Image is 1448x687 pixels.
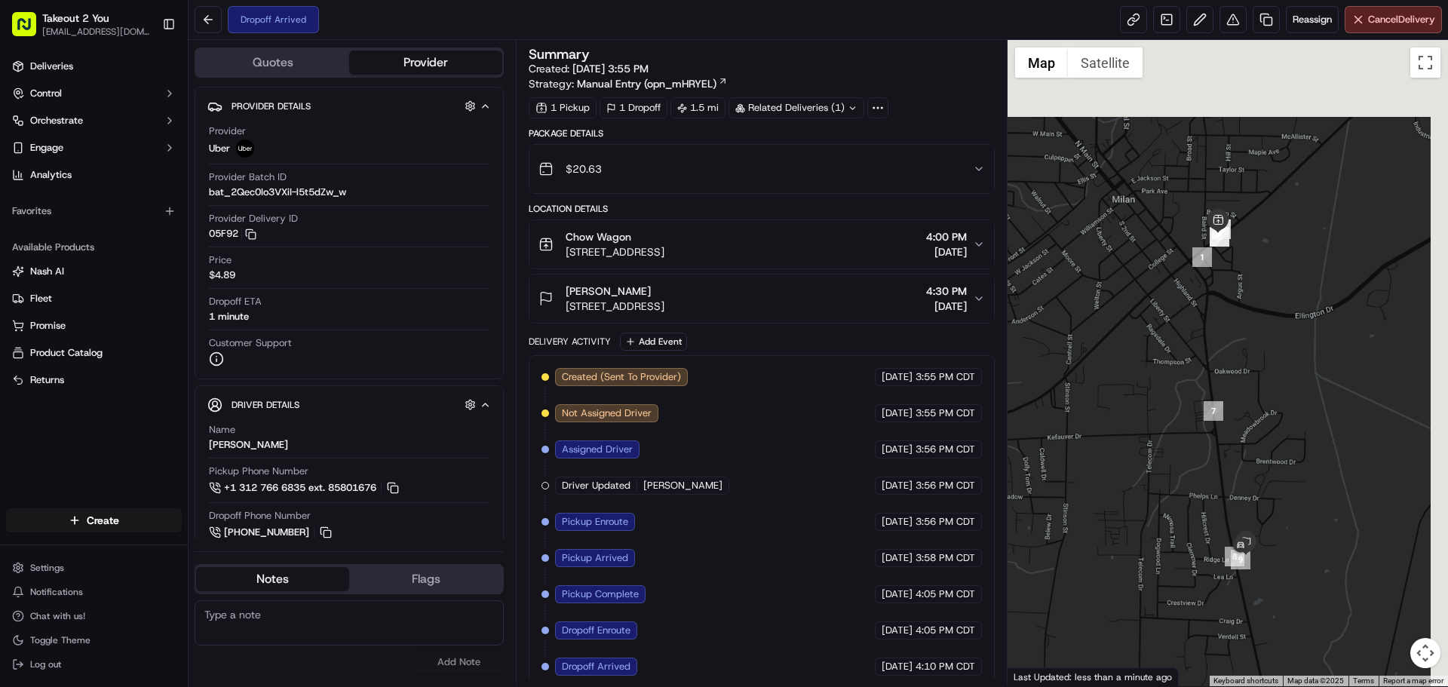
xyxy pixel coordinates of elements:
[15,60,275,84] p: Welcome 👋
[6,557,182,578] button: Settings
[143,337,242,352] span: API Documentation
[882,479,913,492] span: [DATE]
[6,508,182,532] button: Create
[32,144,59,171] img: 5e9a9d7314ff4150bce227a61376b483.jpg
[1011,667,1061,686] img: Google
[30,373,64,387] span: Returns
[562,551,628,565] span: Pickup Arrived
[207,94,491,118] button: Provider Details
[566,244,664,259] span: [STREET_ADDRESS]
[562,479,630,492] span: Driver Updated
[562,587,639,601] span: Pickup Complete
[916,479,975,492] span: 3:56 PM CDT
[882,406,913,420] span: [DATE]
[30,292,52,305] span: Fleet
[882,624,913,637] span: [DATE]
[1293,13,1332,26] span: Reassign
[562,660,630,673] span: Dropoff Arrived
[916,587,975,601] span: 4:05 PM CDT
[6,6,156,42] button: Takeout 2 You[EMAIL_ADDRESS][DOMAIN_NAME]
[1345,6,1442,33] button: CancelDelivery
[566,299,664,314] span: [STREET_ADDRESS]
[562,443,633,456] span: Assigned Driver
[566,161,602,176] span: $20.63
[196,567,349,591] button: Notes
[12,319,176,333] a: Promise
[6,314,182,338] button: Promise
[6,54,182,78] a: Deliveries
[529,145,993,193] button: $20.63
[224,526,309,539] span: [PHONE_NUMBER]
[882,551,913,565] span: [DATE]
[562,370,681,384] span: Created (Sent To Provider)
[1015,48,1068,78] button: Show street map
[6,287,182,311] button: Fleet
[15,339,27,351] div: 📗
[224,481,376,495] span: +1 312 766 6835 ext. 85801676
[42,26,150,38] button: [EMAIL_ADDRESS][DOMAIN_NAME]
[209,170,287,184] span: Provider Batch ID
[1213,676,1278,686] button: Keyboard shortcuts
[529,97,597,118] div: 1 Pickup
[562,515,628,529] span: Pickup Enroute
[30,337,115,352] span: Knowledge Base
[256,149,275,167] button: Start new chat
[209,186,346,199] span: bat_2Qec0Io3VXiI-l5t5dZw_w
[87,513,119,528] span: Create
[6,606,182,627] button: Chat with us!
[1410,48,1440,78] button: Toggle fullscreen view
[6,630,182,651] button: Toggle Theme
[1008,667,1179,686] div: Last Updated: less than a minute ago
[882,660,913,673] span: [DATE]
[882,587,913,601] span: [DATE]
[926,284,967,299] span: 4:30 PM
[562,624,630,637] span: Dropoff Enroute
[30,87,62,100] span: Control
[1287,676,1344,685] span: Map data ©2025
[916,515,975,529] span: 3:56 PM CDT
[916,660,975,673] span: 4:10 PM CDT
[1225,547,1244,566] div: 8
[529,76,728,91] div: Strategy:
[916,406,975,420] span: 3:55 PM CDT
[6,136,182,160] button: Engage
[529,336,611,348] div: Delivery Activity
[529,274,993,323] button: [PERSON_NAME][STREET_ADDRESS]4:30 PM[DATE]
[882,370,913,384] span: [DATE]
[1383,676,1443,685] a: Report a map error
[6,163,182,187] a: Analytics
[882,443,913,456] span: [DATE]
[68,144,247,159] div: Start new chat
[209,336,292,350] span: Customer Support
[529,48,590,61] h3: Summary
[12,265,176,278] a: Nash AI
[209,268,235,282] span: $4.89
[209,438,288,452] div: [PERSON_NAME]
[209,142,230,155] span: Uber
[47,274,122,287] span: [PERSON_NAME]
[15,144,42,171] img: 1736555255976-a54dd68f-1ca7-489b-9aae-adbdc363a1c4
[6,654,182,675] button: Log out
[232,100,311,112] span: Provider Details
[6,368,182,392] button: Returns
[209,524,334,541] button: [PHONE_NUMBER]
[926,299,967,314] span: [DATE]
[30,610,85,622] span: Chat with us!
[209,295,262,308] span: Dropoff ETA
[127,339,140,351] div: 💻
[42,11,109,26] button: Takeout 2 You
[6,81,182,106] button: Control
[15,15,45,45] img: Nash
[916,443,975,456] span: 3:56 PM CDT
[234,193,275,211] button: See all
[620,333,687,351] button: Add Event
[6,109,182,133] button: Orchestrate
[209,310,249,324] div: 1 minute
[1068,48,1143,78] button: Show satellite imagery
[12,292,176,305] a: Fleet
[30,114,83,127] span: Orchestrate
[1368,13,1435,26] span: Cancel Delivery
[1211,219,1231,239] div: 6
